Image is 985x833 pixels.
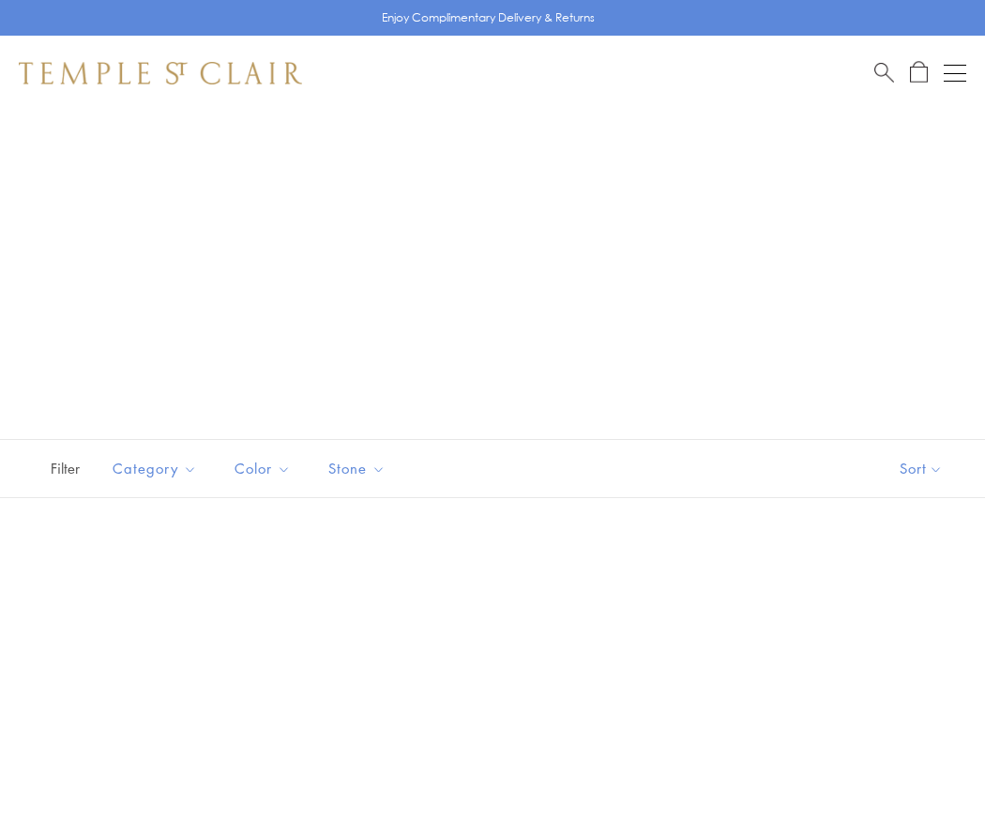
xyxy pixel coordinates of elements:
[944,62,966,84] button: Open navigation
[103,457,211,480] span: Category
[874,61,894,84] a: Search
[225,457,305,480] span: Color
[857,440,985,497] button: Show sort by
[220,447,305,490] button: Color
[19,62,302,84] img: Temple St. Clair
[314,447,400,490] button: Stone
[382,8,595,27] p: Enjoy Complimentary Delivery & Returns
[98,447,211,490] button: Category
[910,61,928,84] a: Open Shopping Bag
[319,457,400,480] span: Stone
